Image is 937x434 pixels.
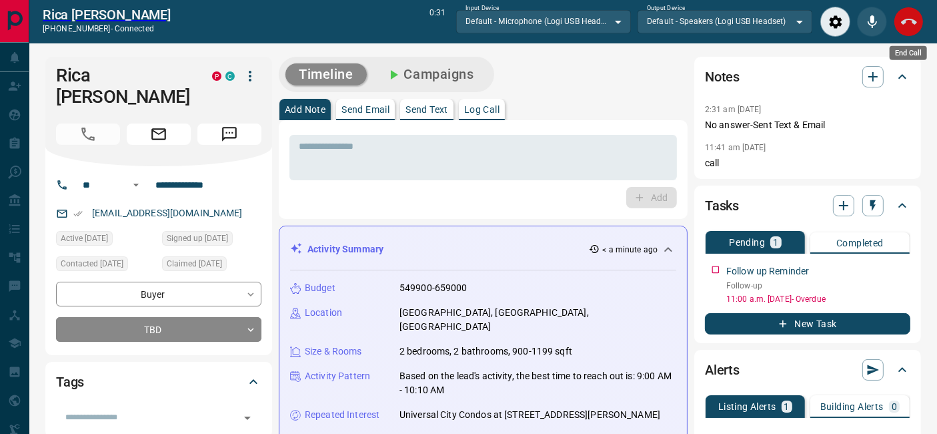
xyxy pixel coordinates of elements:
[92,208,243,218] a: [EMAIL_ADDRESS][DOMAIN_NAME]
[705,313,910,335] button: New Task
[647,4,685,13] label: Output Device
[56,282,261,306] div: Buyer
[705,143,766,152] p: 11:41 am [DATE]
[705,354,910,386] div: Alerts
[56,366,261,398] div: Tags
[290,237,676,262] div: Activity Summary< a minute ago
[238,409,257,427] button: Open
[602,244,658,256] p: < a minute ago
[894,7,924,37] div: End Call
[820,7,850,37] div: Audio Settings
[718,402,776,411] p: Listing Alerts
[128,177,144,193] button: Open
[56,124,120,145] span: Call
[705,105,762,114] p: 2:31 am [DATE]
[465,4,500,13] label: Input Device
[705,156,910,170] p: call
[729,238,765,247] p: Pending
[705,66,740,87] h2: Notes
[399,306,676,334] p: [GEOGRAPHIC_DATA], [GEOGRAPHIC_DATA], [GEOGRAPHIC_DATA]
[429,7,445,37] p: 0:31
[857,7,887,37] div: Mute
[115,24,154,33] span: connected
[372,63,488,85] button: Campaigns
[56,231,155,250] div: Fri Aug 08 2025
[305,281,335,295] p: Budget
[464,105,500,114] p: Log Call
[305,306,342,320] p: Location
[56,317,261,342] div: TBD
[43,7,171,23] a: Rica [PERSON_NAME]
[705,190,910,222] div: Tasks
[73,209,83,218] svg: Email Verified
[127,124,191,145] span: Email
[197,124,261,145] span: Message
[892,402,897,411] p: 0
[341,105,389,114] p: Send Email
[705,118,910,132] p: No answer-Sent Text & Email
[43,23,171,35] p: [PHONE_NUMBER] -
[705,195,739,216] h2: Tasks
[162,231,261,250] div: Sat May 28 2022
[726,264,809,278] p: Follow up Reminder
[285,63,367,85] button: Timeline
[212,71,221,81] div: property.ca
[399,345,572,359] p: 2 bedrooms, 2 bathrooms, 900-1199 sqft
[61,257,123,270] span: Contacted [DATE]
[773,238,778,247] p: 1
[399,408,660,422] p: Universal City Condos at [STREET_ADDRESS][PERSON_NAME]
[56,256,155,275] div: Sat Jul 19 2025
[307,242,383,256] p: Activity Summary
[56,65,192,107] h1: Rica [PERSON_NAME]
[61,232,108,245] span: Active [DATE]
[705,359,740,381] h2: Alerts
[890,46,927,60] div: End Call
[705,61,910,93] div: Notes
[162,256,261,275] div: Mon Jun 09 2025
[399,369,676,397] p: Based on the lead's activity, the best time to reach out is: 9:00 AM - 10:10 AM
[784,402,790,411] p: 1
[399,281,467,295] p: 549900-659000
[820,402,884,411] p: Building Alerts
[638,10,812,33] div: Default - Speakers (Logi USB Headset)
[305,408,379,422] p: Repeated Interest
[836,238,884,248] p: Completed
[726,280,910,292] p: Follow-up
[456,10,631,33] div: Default - Microphone (Logi USB Headset)
[167,257,222,270] span: Claimed [DATE]
[56,371,84,393] h2: Tags
[305,345,362,359] p: Size & Rooms
[305,369,370,383] p: Activity Pattern
[167,232,228,245] span: Signed up [DATE]
[225,71,235,81] div: condos.ca
[405,105,448,114] p: Send Text
[285,105,325,114] p: Add Note
[726,293,910,305] p: 11:00 a.m. [DATE] - Overdue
